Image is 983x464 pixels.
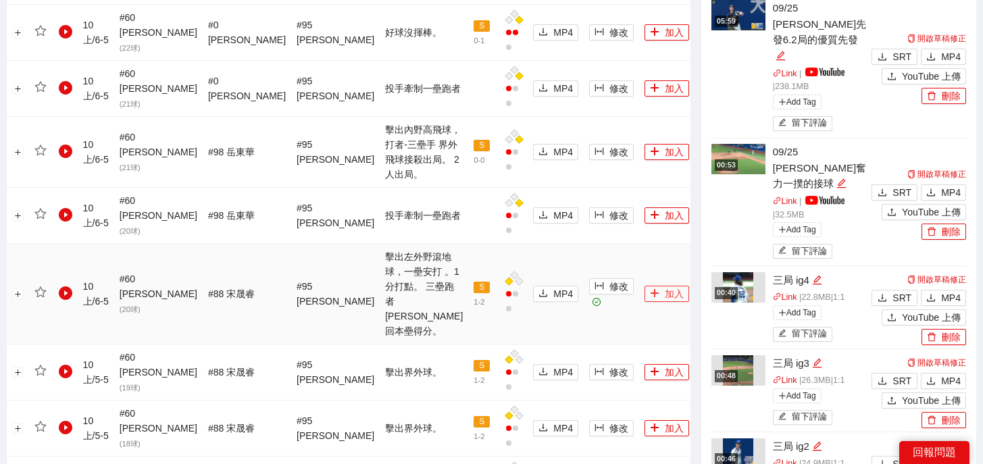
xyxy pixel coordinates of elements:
span: S [474,360,490,372]
img: eb2544d6-20cc-461f-a179-50df9dd210a3.jpg [723,355,753,386]
td: 擊出內野高飛球， 打者-三壘手 界外飛球接殺出局。 2人出局。 [380,117,468,188]
span: link [773,292,782,301]
a: 開啟草稿修正 [907,170,966,179]
span: delete [927,227,936,238]
button: delete刪除 [922,329,966,345]
img: dd23db16-d5d3-4866-a25e-333247793bbd.jpg [711,144,765,174]
div: 00:53 [715,159,738,171]
span: 修改 [609,421,628,436]
a: 開啟草稿修正 [907,358,966,367]
button: column-width修改 [589,24,634,41]
button: 展開行 [13,84,24,95]
button: downloadSRT [872,49,917,65]
span: # 60 [PERSON_NAME] [120,132,197,172]
span: copy [907,170,915,178]
span: download [926,376,936,387]
div: 編輯 [812,438,822,455]
div: 三局 ig3 [773,355,868,371]
span: 1 - 2 [474,432,484,440]
div: 00:40 [715,287,738,299]
button: downloadMP4 [533,80,578,97]
div: 編輯 [836,176,847,192]
img: yt_logo_rgb_light.a676ea31.png [805,68,845,76]
span: column-width [595,83,604,94]
span: # 60 [PERSON_NAME] [120,352,197,392]
button: downloadSRT [872,373,917,389]
span: S [474,140,490,152]
button: uploadYouTube 上傳 [882,392,966,409]
p: | | 32.5 MB [773,195,868,222]
span: edit [812,441,822,451]
span: column-width [595,210,604,221]
div: 09/25 [PERSON_NAME]奮力一撲的接球 [773,144,868,192]
span: copy [907,34,915,43]
button: 展開行 [13,423,24,434]
span: star [34,421,47,433]
span: play-circle [59,365,72,378]
span: download [926,188,936,199]
button: delete刪除 [922,224,966,240]
span: download [538,83,548,94]
button: 展開行 [13,28,24,38]
span: ( 18 球) [120,440,141,448]
a: linkLink [773,376,797,385]
span: delete [927,91,936,102]
span: ( 20 球) [120,227,141,235]
div: 回報問題 [899,441,969,464]
button: column-width修改 [589,278,634,294]
button: downloadMP4 [921,49,966,65]
span: 0 - 0 [474,156,484,164]
span: # 60 [PERSON_NAME] [120,12,197,53]
span: MP4 [553,208,573,223]
div: 編輯 [776,48,786,64]
span: YouTube 上傳 [902,310,961,325]
a: 開啟草稿修正 [907,34,966,43]
td: 投手牽制一壘跑者 [380,188,468,244]
span: download [878,293,887,304]
span: SRT [892,290,911,305]
button: downloadMP4 [533,207,578,224]
span: MP4 [553,286,573,301]
span: ( 21 球) [120,100,141,108]
span: 10 上 / 6 - 5 [83,76,109,101]
span: Add Tag [773,305,822,320]
button: downloadMP4 [921,290,966,306]
span: MP4 [941,373,961,388]
span: # 88 宋晟睿 [208,423,255,434]
span: plus [650,367,659,378]
span: # 95 [PERSON_NAME] [297,20,374,45]
span: # 60 [PERSON_NAME] [120,408,197,448]
span: 10 上 / 6 - 5 [83,203,109,228]
button: 展開行 [13,367,24,378]
span: Add Tag [773,388,822,403]
span: play-circle [59,208,72,222]
p: | 22.8 MB | 1:1 [773,291,868,305]
span: 1 - 2 [474,376,484,384]
span: MP4 [553,25,573,40]
button: delete刪除 [922,412,966,428]
button: downloadMP4 [533,286,578,302]
span: plus [650,423,659,434]
span: download [538,367,548,378]
span: YouTube 上傳 [902,205,961,220]
div: 00:48 [715,370,738,382]
span: MP4 [553,145,573,159]
button: column-width修改 [589,207,634,224]
span: star [34,145,47,157]
span: MP4 [553,421,573,436]
span: plus [650,27,659,38]
span: edit [836,178,847,188]
span: download [538,147,548,157]
span: # 95 [PERSON_NAME] [297,76,374,101]
span: MP4 [941,185,961,200]
span: S [474,282,490,294]
span: download [538,210,548,221]
button: edit留下評論 [773,410,833,425]
span: plus [650,288,659,299]
span: upload [887,396,897,407]
img: 84eb22b3-430a-4086-b6bc-7feebf97f453.jpg [723,272,753,303]
td: 擊出界外球。 [380,344,468,401]
button: column-width修改 [589,420,634,436]
button: downloadSRT [872,184,917,201]
span: edit [812,358,822,368]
